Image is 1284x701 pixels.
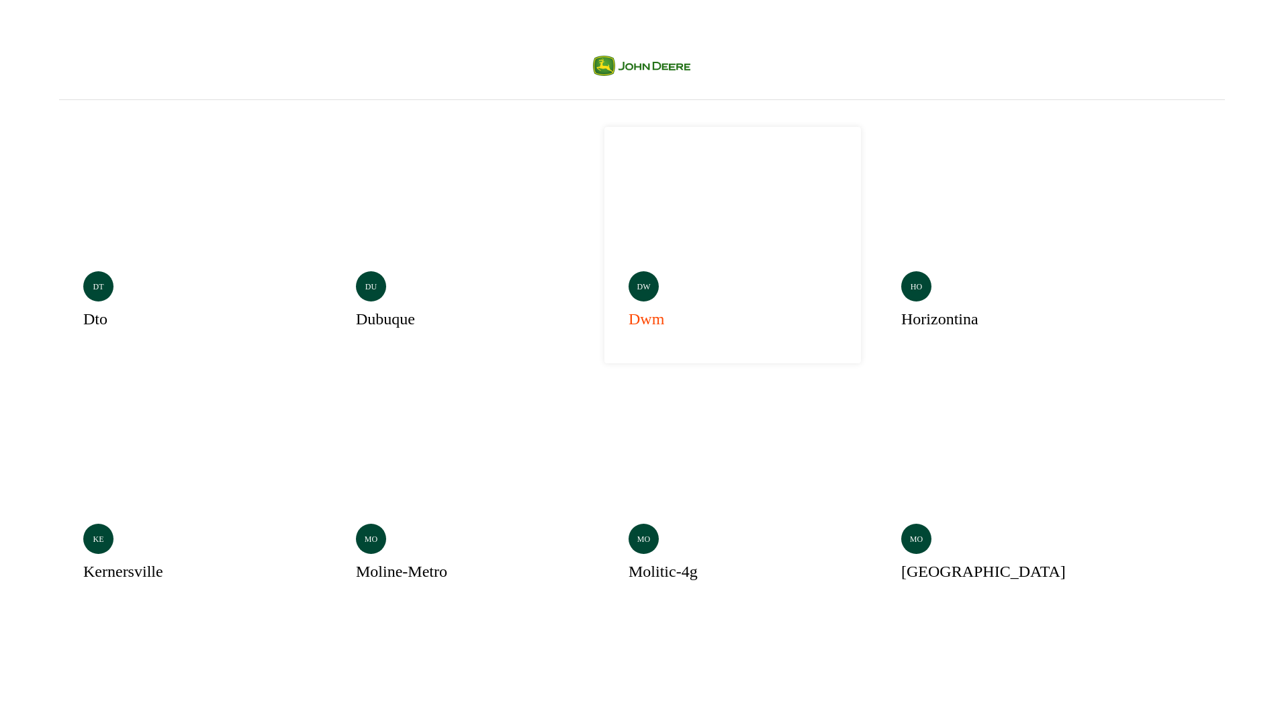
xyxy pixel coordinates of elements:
a: dwdwm [604,127,861,363]
p: dt [93,281,104,293]
p: ho [911,281,922,293]
p: du [365,281,377,293]
h3: kernersville [83,559,163,583]
a: dudubuque [332,127,588,363]
h3: moline-metro [356,559,447,583]
p: ke [93,533,104,545]
a: momolitic-4g [604,379,861,616]
p: mo [910,533,923,545]
h3: [GEOGRAPHIC_DATA] [901,559,1066,583]
h3: dwm [629,307,664,331]
h3: horizontina [901,307,978,331]
a: kekernersville [59,379,316,616]
p: dw [637,281,651,293]
a: Selectedmomoline-metro [332,379,588,616]
h3: molitic-4g [629,559,698,583]
a: dtdto [59,127,316,363]
a: hohorizontina [877,127,1134,363]
p: mo [637,533,650,545]
p: Selected [522,399,552,412]
a: mo[GEOGRAPHIC_DATA] [877,379,1134,616]
p: mo [365,533,377,545]
h3: dto [83,307,107,331]
h3: dubuque [356,307,415,331]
